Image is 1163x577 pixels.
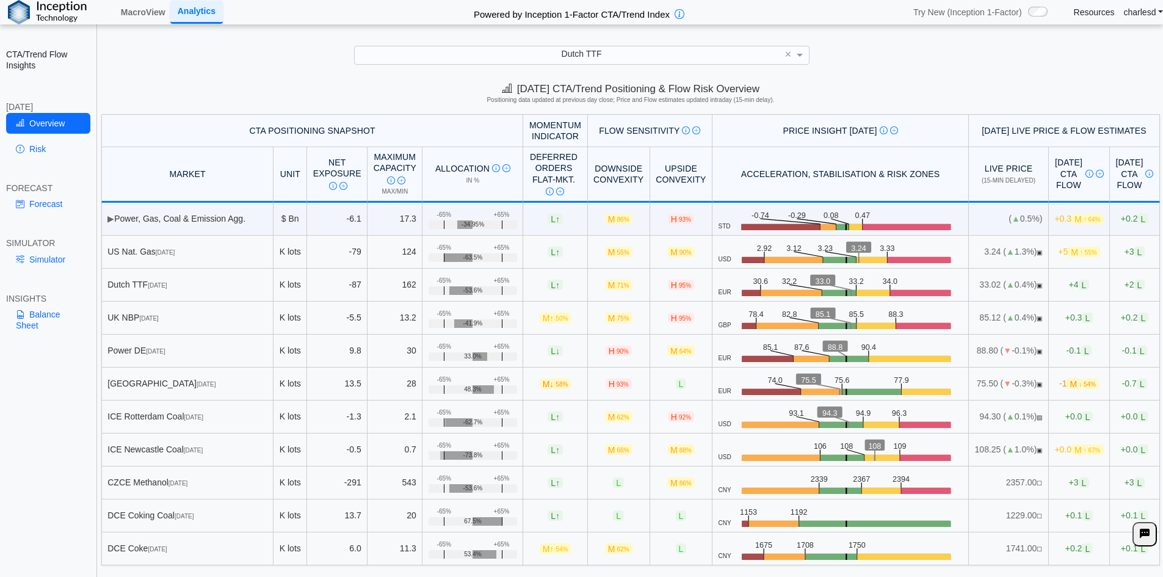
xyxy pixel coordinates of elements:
[274,499,307,532] td: K lots
[463,320,483,327] span: -41.9%
[788,243,803,252] text: 3.12
[617,315,629,322] span: 75%
[679,282,691,289] span: 95%
[548,445,563,455] span: L
[982,177,1035,184] span: (15-min delayed)
[790,408,805,417] text: 93.1
[853,243,869,252] text: 3.24
[969,466,1049,499] td: 2357.00
[1065,412,1093,422] span: +0.0
[605,247,632,257] span: M
[719,322,731,329] span: GBP
[437,277,451,285] div: -65%
[107,378,267,389] div: [GEOGRAPHIC_DATA]
[1069,280,1090,290] span: +4
[1037,348,1042,355] span: OPEN: Market session is currently open.
[1137,346,1148,356] span: L
[1134,477,1145,488] span: L
[895,408,910,417] text: 96.3
[107,477,267,488] div: CZCE Methanol
[897,375,913,384] text: 77.9
[679,447,692,454] span: 88%
[368,203,422,236] td: 17.3
[6,304,90,336] a: Balance Sheet
[307,236,368,269] td: -79
[1124,7,1163,18] a: charlesd
[890,126,898,134] img: Read More
[156,249,175,256] span: [DATE]
[605,412,632,422] span: M
[107,279,267,290] div: Dutch TTF
[1096,170,1104,178] img: Read More
[368,335,422,368] td: 30
[274,269,307,302] td: K lots
[387,176,395,184] img: Info
[617,348,629,355] span: 90%
[437,211,451,219] div: -65%
[168,480,187,487] span: [DATE]
[1125,247,1145,257] span: +3
[824,408,839,417] text: 94.3
[463,287,483,294] span: -53.6%
[896,474,913,484] text: 2394
[842,441,855,450] text: 108
[313,157,361,191] div: Net Exposure
[886,276,901,285] text: 34.0
[307,368,368,401] td: 13.5
[307,269,368,302] td: -87
[1082,313,1093,323] span: L
[1006,412,1015,421] span: ▲
[1121,313,1148,323] span: +0.2
[437,376,451,383] div: -65%
[437,343,451,350] div: -65%
[1079,381,1096,388] span: ↓ 54%
[617,282,629,289] span: 71%
[871,441,884,450] text: 108
[139,315,158,322] span: [DATE]
[464,353,481,360] span: 33.0%
[6,183,90,194] div: FORECAST
[1082,412,1093,422] span: L
[812,474,830,484] text: 2339
[307,499,368,532] td: 13.7
[802,375,817,384] text: 75.5
[1058,247,1100,257] span: +5
[184,414,203,421] span: [DATE]
[679,315,691,322] span: 95%
[1084,447,1101,454] span: ↑ 67%
[368,269,422,302] td: 162
[783,46,794,64] span: Clear value
[1121,412,1148,422] span: +0.0
[1003,346,1012,355] span: ▼
[667,346,695,356] span: M
[830,342,845,351] text: 88.8
[170,1,223,23] a: Analytics
[437,310,451,318] div: -65%
[969,114,1160,147] th: [DATE] Live Price & Flow Estimates
[1071,214,1103,224] span: M
[6,49,90,71] h2: CTA/Trend Flow Insights
[795,342,811,351] text: 87.6
[6,238,90,249] div: SIMULATOR
[753,276,769,285] text: 30.6
[1085,170,1093,178] img: Info
[464,386,481,393] span: 48.3%
[368,236,422,269] td: 124
[768,375,783,384] text: 74.0
[307,203,368,236] td: -6.1
[1006,313,1015,322] span: ▲
[1006,445,1015,454] span: ▲
[969,401,1049,434] td: 94.30 ( 0.1%)
[6,101,90,112] div: [DATE]
[1037,480,1042,487] span: NO FEED: Live data feed not provided for this market.
[1122,346,1148,356] span: -0.1
[667,445,695,455] span: M
[593,125,706,136] div: Flow Sensitivity
[819,243,835,252] text: 3.23
[540,313,571,323] span: M
[679,216,691,223] span: 93%
[368,499,422,532] td: 20
[764,342,779,351] text: 85.1
[1079,280,1090,290] span: L
[1065,313,1093,323] span: +0.3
